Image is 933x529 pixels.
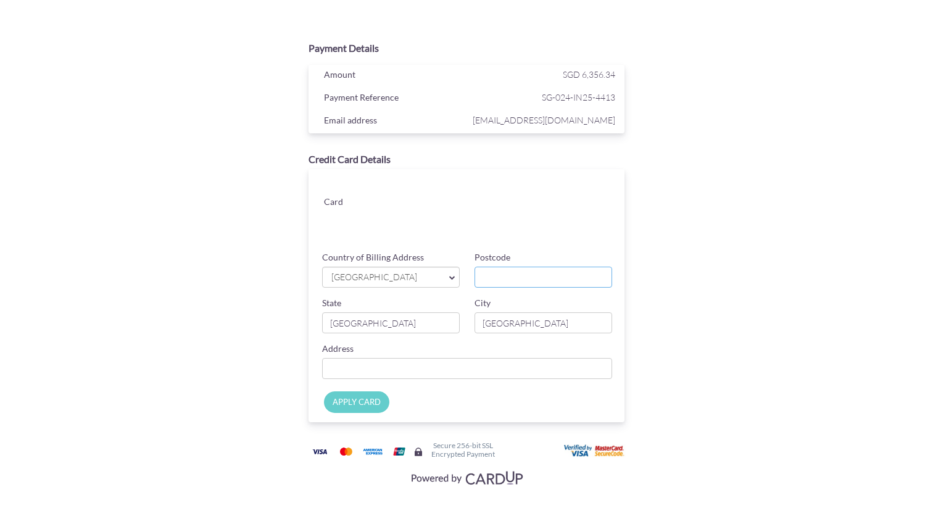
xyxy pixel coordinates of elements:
[405,466,528,489] img: Visa, Mastercard
[508,209,613,231] iframe: Secure card security code input frame
[402,209,507,231] iframe: Secure card expiration date input frame
[330,271,439,284] span: [GEOGRAPHIC_DATA]
[322,251,424,264] label: Country of Billing Address
[360,444,385,459] img: American Express
[309,152,624,167] div: Credit Card Details
[475,297,491,309] label: City
[334,444,359,459] img: Mastercard
[324,391,389,413] input: APPLY CARD
[563,69,615,80] span: SGD 6,356.34
[315,67,470,85] div: Amount
[322,297,341,309] label: State
[387,444,412,459] img: Union Pay
[431,441,495,457] h6: Secure 256-bit SSL Encrypted Payment
[322,343,354,355] label: Address
[315,194,392,212] div: Card
[413,447,423,457] img: Secure lock
[322,267,460,288] a: [GEOGRAPHIC_DATA]
[475,251,510,264] label: Postcode
[470,90,615,105] span: SG-024-IN25-4413
[402,181,613,204] iframe: To enrich screen reader interactions, please activate Accessibility in Grammarly extension settings
[315,112,470,131] div: Email address
[307,444,332,459] img: Visa
[309,41,624,56] div: Payment Details
[470,112,615,128] span: [EMAIL_ADDRESS][DOMAIN_NAME]
[315,90,470,108] div: Payment Reference
[564,444,626,458] img: User card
